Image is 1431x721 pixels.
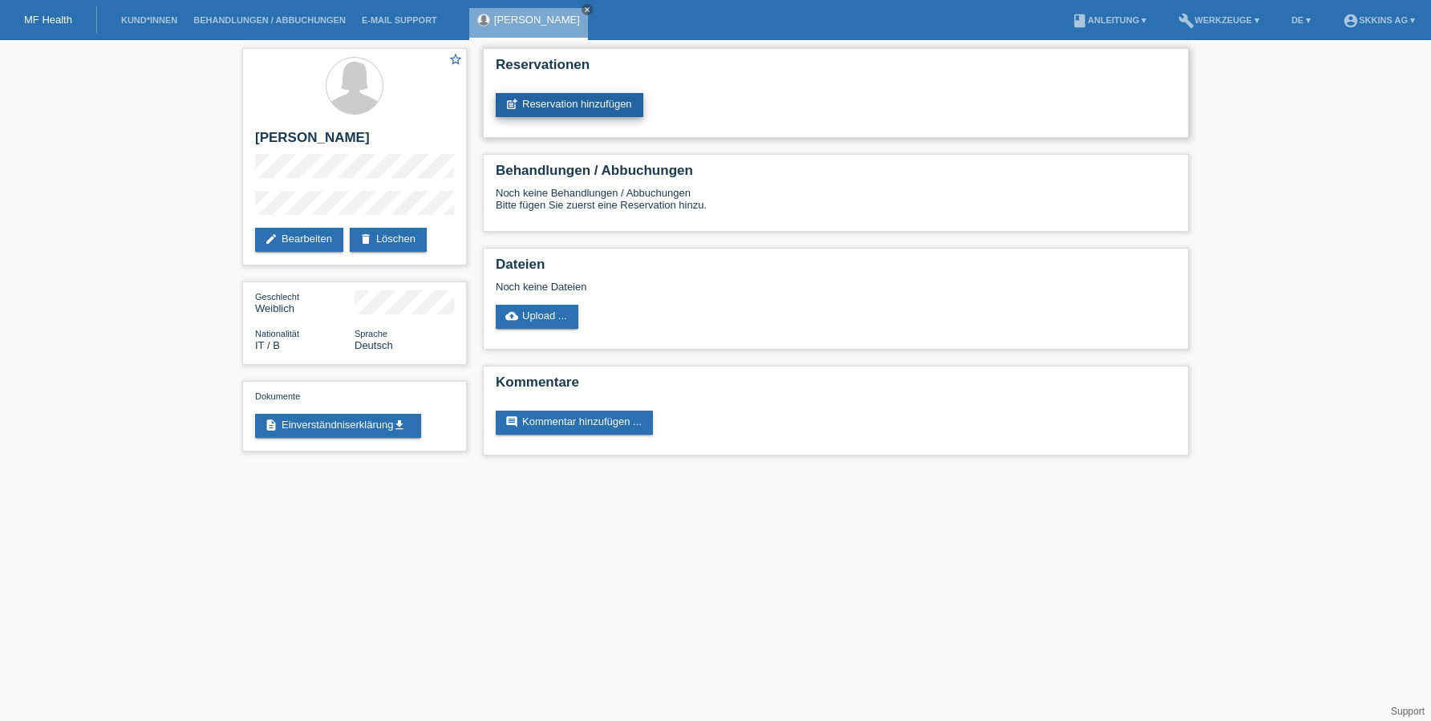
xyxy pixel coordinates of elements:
[255,391,300,401] span: Dokumente
[1064,15,1154,25] a: bookAnleitung ▾
[496,411,653,435] a: commentKommentar hinzufügen ...
[496,187,1176,223] div: Noch keine Behandlungen / Abbuchungen Bitte fügen Sie zuerst eine Reservation hinzu.
[496,57,1176,81] h2: Reservationen
[505,415,518,428] i: comment
[265,233,278,245] i: edit
[255,290,355,314] div: Weiblich
[1335,15,1423,25] a: account_circleSKKINS AG ▾
[393,419,406,431] i: get_app
[255,329,299,338] span: Nationalität
[255,130,454,154] h2: [PERSON_NAME]
[496,375,1176,399] h2: Kommentare
[448,52,463,67] i: star_border
[255,414,421,438] a: descriptionEinverständniserklärungget_app
[505,310,518,322] i: cloud_upload
[113,15,185,25] a: Kund*innen
[505,98,518,111] i: post_add
[1391,706,1425,717] a: Support
[355,329,387,338] span: Sprache
[448,52,463,69] a: star_border
[350,228,427,252] a: deleteLöschen
[1343,13,1359,29] i: account_circle
[582,4,593,15] a: close
[496,281,986,293] div: Noch keine Dateien
[185,15,354,25] a: Behandlungen / Abbuchungen
[494,14,580,26] a: [PERSON_NAME]
[355,339,393,351] span: Deutsch
[359,233,372,245] i: delete
[354,15,445,25] a: E-Mail Support
[1178,13,1194,29] i: build
[496,305,578,329] a: cloud_uploadUpload ...
[1283,15,1319,25] a: DE ▾
[265,419,278,431] i: description
[1170,15,1267,25] a: buildWerkzeuge ▾
[496,93,643,117] a: post_addReservation hinzufügen
[255,228,343,252] a: editBearbeiten
[255,339,280,351] span: Italien / B / 15.07.2024
[255,292,299,302] span: Geschlecht
[1072,13,1088,29] i: book
[24,14,72,26] a: MF Health
[583,6,591,14] i: close
[496,257,1176,281] h2: Dateien
[496,163,1176,187] h2: Behandlungen / Abbuchungen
